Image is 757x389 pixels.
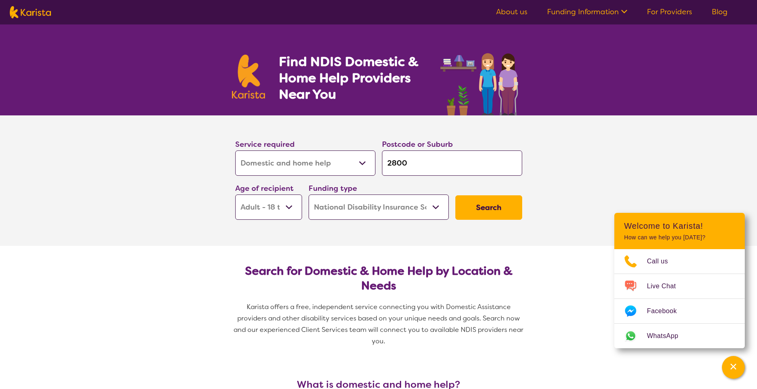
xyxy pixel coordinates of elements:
h1: Find NDIS Domestic & Home Help Providers Near You [279,53,430,102]
span: WhatsApp [647,330,688,342]
button: Search [455,195,522,220]
img: Karista logo [232,55,265,99]
h2: Search for Domestic & Home Help by Location & Needs [242,264,516,293]
span: Karista offers a free, independent service connecting you with Domestic Assistance providers and ... [234,303,525,345]
span: Call us [647,255,678,267]
a: Funding Information [547,7,627,17]
a: For Providers [647,7,692,17]
a: About us [496,7,527,17]
input: Type [382,150,522,176]
img: domestic-help [438,44,525,115]
h2: Welcome to Karista! [624,221,735,231]
label: Service required [235,139,295,149]
p: How can we help you [DATE]? [624,234,735,241]
ul: Choose channel [614,249,745,348]
span: Live Chat [647,280,686,292]
div: Channel Menu [614,213,745,348]
a: Web link opens in a new tab. [614,324,745,348]
a: Blog [712,7,728,17]
img: Karista logo [10,6,51,18]
label: Age of recipient [235,183,294,193]
label: Funding type [309,183,357,193]
span: Facebook [647,305,686,317]
button: Channel Menu [722,356,745,379]
label: Postcode or Suburb [382,139,453,149]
